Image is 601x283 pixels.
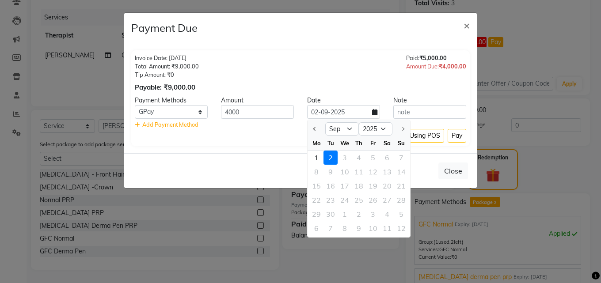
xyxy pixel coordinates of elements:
[323,151,338,165] div: Tuesday, September 2, 2025
[311,122,319,136] button: Previous month
[128,96,214,105] div: Payment Methods
[439,63,466,70] span: ₹4,000.00
[307,105,380,119] input: yyyy-mm-dd
[419,54,447,61] span: ₹5,000.00
[393,105,466,119] input: note
[406,54,466,62] div: Paid:
[135,71,199,79] div: Tip Amount: ₹0
[384,129,444,143] button: Collect Using POS
[309,151,323,165] div: Monday, September 1, 2025
[309,151,323,165] div: 1
[323,151,338,165] div: 2
[359,122,392,136] select: Select year
[323,136,338,150] div: Tu
[300,96,387,105] div: Date
[135,54,199,62] div: Invoice Date: [DATE]
[464,19,470,32] span: ×
[406,62,466,71] div: Amount Due:
[325,122,359,136] select: Select month
[135,83,199,93] div: Payable: ₹9,000.00
[380,136,394,150] div: Sa
[456,13,477,38] button: Close
[438,162,468,179] button: Close
[338,136,352,150] div: We
[309,136,323,150] div: Mo
[142,121,198,128] span: Add Payment Method
[135,62,199,71] div: Total Amount: ₹9,000.00
[366,136,380,150] div: Fr
[448,129,466,143] button: Pay
[394,136,408,150] div: Su
[214,96,300,105] div: Amount
[387,96,473,105] div: Note
[221,105,294,119] input: Amount
[352,136,366,150] div: Th
[131,20,198,36] h4: Payment Due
